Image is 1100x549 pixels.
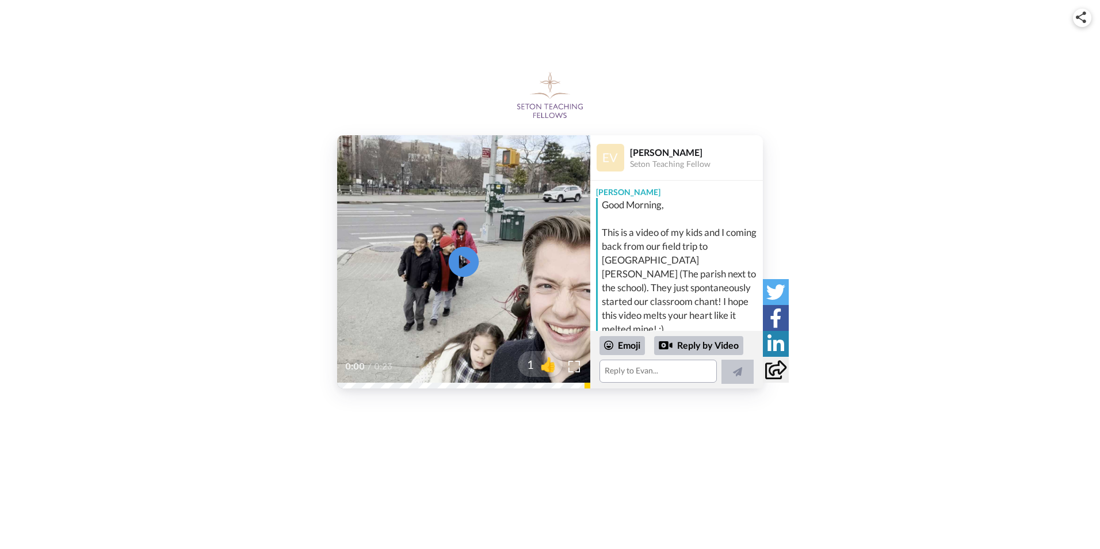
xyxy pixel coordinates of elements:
img: Profile Image [597,144,624,171]
span: 0:23 [374,360,394,373]
span: / [368,360,372,373]
div: Reply by Video [654,336,743,356]
span: 👍 [534,355,563,373]
img: Seton Teaching Fellows logo [517,72,583,118]
div: Reply by Video [659,338,673,352]
div: Good Morning, This is a video of my kids and I coming back from our field trip to [GEOGRAPHIC_DAT... [602,198,760,378]
span: 0:00 [345,360,365,373]
button: 1👍 [518,351,563,377]
div: [PERSON_NAME] [590,181,763,198]
span: 1 [518,356,534,372]
div: Emoji [599,336,645,354]
img: Full screen [568,361,580,372]
div: [PERSON_NAME] [630,147,762,158]
div: Seton Teaching Fellow [630,159,762,169]
img: ic_share.svg [1076,12,1086,23]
